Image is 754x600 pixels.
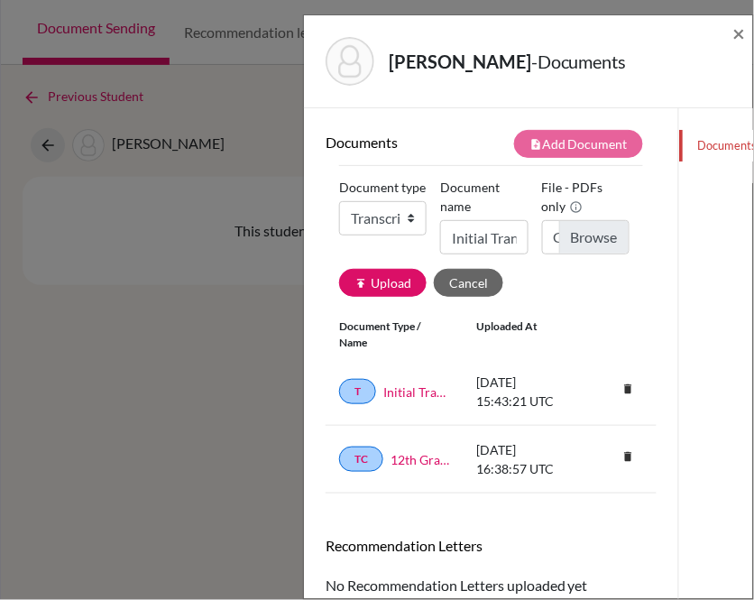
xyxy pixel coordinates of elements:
a: T [339,379,376,404]
button: Cancel [434,269,503,297]
a: TC [339,447,383,472]
button: Close [733,23,746,44]
i: publish [354,277,367,290]
span: × [733,20,746,46]
strong: [PERSON_NAME] [389,51,531,72]
div: No Recommendation Letters uploaded yet [326,537,657,597]
i: delete [615,375,642,402]
label: Document name [440,173,528,220]
i: note_add [529,138,542,151]
a: delete [615,446,642,470]
a: Initial Transcript - Previous School [383,383,450,402]
a: delete [615,378,642,402]
button: note_addAdd Document [514,130,643,158]
button: publishUpload [339,269,427,297]
div: Document Type / Name [326,318,464,351]
a: 12th Grade Courses [391,450,450,469]
div: [DATE] 16:38:57 UTC [464,440,574,478]
h6: Recommendation Letters [326,537,657,554]
div: Uploaded at [464,318,574,351]
h6: Documents [326,134,492,151]
div: [DATE] 15:43:21 UTC [464,373,574,411]
i: delete [615,443,642,470]
label: Document type [339,173,426,201]
span: - Documents [531,51,627,72]
label: File - PDFs only [542,173,630,220]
